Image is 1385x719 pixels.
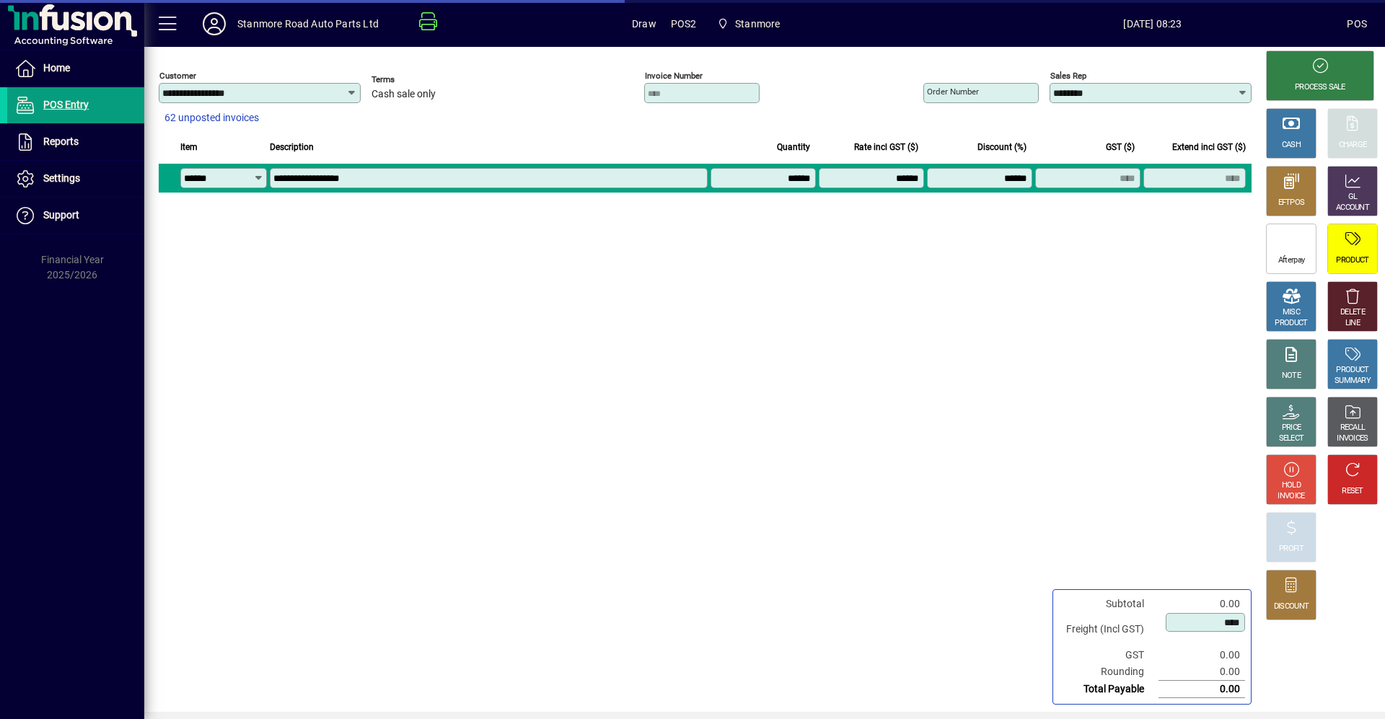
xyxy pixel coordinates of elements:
mat-label: Order number [927,87,979,97]
div: HOLD [1282,480,1301,491]
button: 62 unposted invoices [159,105,265,131]
span: Reports [43,136,79,147]
span: Discount (%) [977,139,1026,155]
span: GST ($) [1106,139,1135,155]
div: MISC [1283,307,1300,318]
div: Afterpay [1278,255,1304,266]
div: PRODUCT [1336,365,1368,376]
div: DISCOUNT [1274,601,1309,612]
mat-label: Customer [159,71,196,81]
span: Quantity [777,139,810,155]
span: Stanmore [735,12,780,35]
a: Home [7,50,144,87]
span: 62 unposted invoices [164,110,259,125]
td: 0.00 [1158,647,1245,663]
td: GST [1059,647,1158,663]
div: NOTE [1282,371,1301,381]
mat-label: Invoice number [645,71,703,81]
div: SELECT [1279,433,1304,444]
div: RECALL [1340,423,1366,433]
div: Stanmore Road Auto Parts Ltd [237,12,379,35]
div: GL [1348,192,1358,203]
div: CHARGE [1339,140,1367,151]
span: Stanmore [711,11,786,37]
div: ACCOUNT [1336,203,1369,213]
div: PRODUCT [1275,318,1307,329]
td: 0.00 [1158,681,1245,698]
span: Extend incl GST ($) [1172,139,1246,155]
a: Support [7,198,144,234]
div: INVOICE [1278,491,1304,502]
a: Reports [7,124,144,160]
span: Item [180,139,198,155]
td: Freight (Incl GST) [1059,612,1158,647]
span: POS2 [671,12,697,35]
td: 0.00 [1158,596,1245,612]
td: Subtotal [1059,596,1158,612]
div: DELETE [1340,307,1365,318]
span: Support [43,209,79,221]
span: Terms [371,75,458,84]
a: Settings [7,161,144,197]
div: RESET [1342,486,1363,497]
div: LINE [1345,318,1360,329]
span: [DATE] 08:23 [958,12,1347,35]
span: POS Entry [43,99,89,110]
span: Settings [43,172,80,184]
button: Profile [191,11,237,37]
td: Rounding [1059,663,1158,681]
span: Cash sale only [371,89,436,100]
div: PROCESS SALE [1295,82,1345,93]
div: EFTPOS [1278,198,1305,208]
td: Total Payable [1059,681,1158,698]
span: Home [43,62,70,74]
div: PRICE [1282,423,1301,433]
span: Description [270,139,314,155]
div: PRODUCT [1336,255,1368,266]
div: SUMMARY [1335,376,1371,387]
span: Draw [632,12,656,35]
div: CASH [1282,140,1301,151]
div: INVOICES [1337,433,1368,444]
mat-label: Sales rep [1050,71,1086,81]
span: Rate incl GST ($) [854,139,918,155]
td: 0.00 [1158,663,1245,681]
div: PROFIT [1279,544,1303,555]
div: POS [1347,12,1367,35]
